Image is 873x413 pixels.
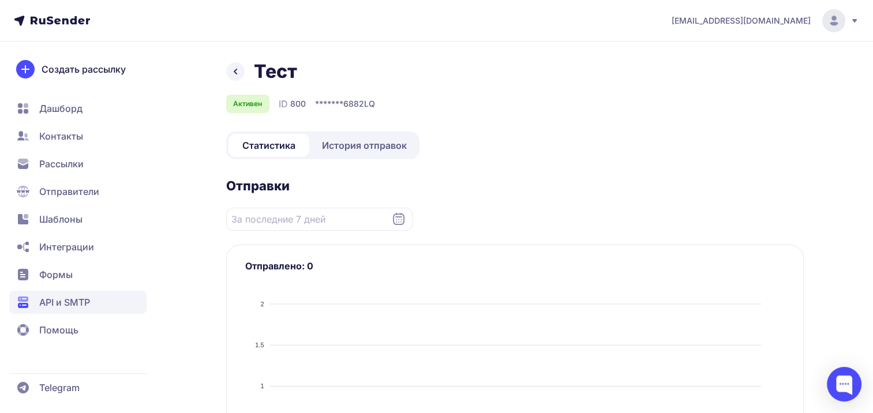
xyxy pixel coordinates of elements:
span: Telegram [39,381,80,395]
span: Формы [39,268,73,281]
tspan: 1.5 [255,341,264,348]
span: Контакты [39,129,83,143]
h3: Отправлено: 0 [245,259,785,273]
input: Datepicker input [226,208,413,231]
span: Помощь [39,323,78,337]
a: Telegram [9,376,147,399]
span: Дашборд [39,102,83,115]
a: Статистика [228,134,309,157]
tspan: 2 [260,301,264,307]
span: Шаблоны [39,212,83,226]
span: API и SMTP [39,295,90,309]
span: 6882LQ [343,98,375,110]
span: Отправители [39,185,99,198]
span: История отправок [322,138,407,152]
span: 800 [290,98,306,110]
h2: Отправки [226,178,804,194]
span: Рассылки [39,157,84,171]
h1: Тест [254,60,297,83]
a: История отправок [312,134,417,157]
span: Статистика [242,138,295,152]
div: ID [279,97,306,111]
span: [EMAIL_ADDRESS][DOMAIN_NAME] [672,15,811,27]
tspan: 1 [260,382,264,389]
span: Интеграции [39,240,94,254]
span: Активен [233,99,262,108]
span: Создать рассылку [42,62,126,76]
